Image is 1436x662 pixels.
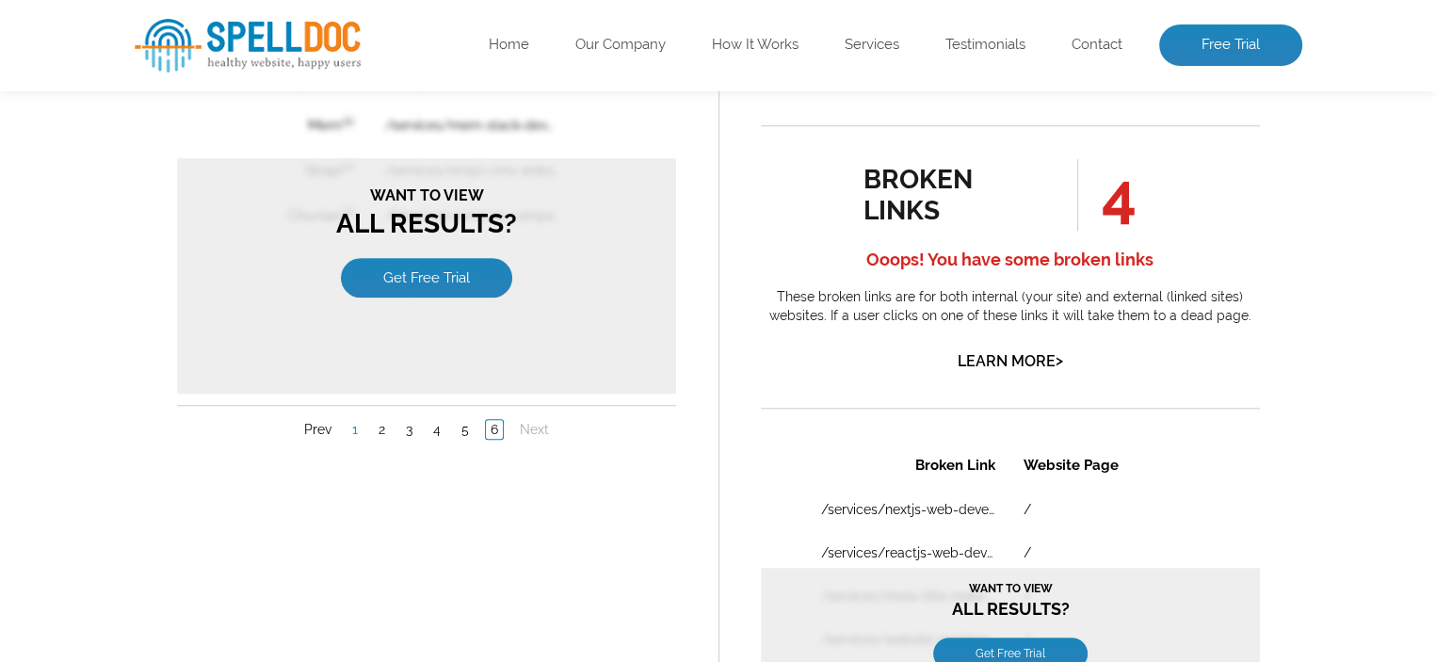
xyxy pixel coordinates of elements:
[1159,24,1302,66] a: Free Trial
[575,36,666,55] a: Our Company
[280,544,297,563] a: 5
[197,544,213,563] a: 2
[250,2,398,45] th: Website Page
[49,2,193,45] th: Error Word
[195,2,450,45] th: Website Page
[9,311,490,363] h3: All Results?
[240,265,257,285] a: 1
[761,288,1260,325] p: These broken links are for both internal (your site) and external (linked sites) websites. If a u...
[1056,347,1063,374] span: >
[958,352,1063,370] a: Learn More>
[1077,159,1137,231] span: 4
[9,140,490,177] h3: All Results?
[60,104,234,119] a: /services/reactjs-web-development/
[263,104,270,119] a: /
[60,60,234,75] a: /services/nextjs-web-development/
[712,36,799,55] a: How It Works
[945,36,1025,55] a: Testimonials
[9,311,490,329] span: Want to view
[863,164,1034,226] div: broken links
[308,543,327,564] a: 6
[122,544,159,563] a: Prev
[489,36,529,55] a: Home
[263,60,270,75] a: /
[224,544,240,563] a: 3
[845,36,899,55] a: Services
[172,196,327,228] a: Get Free Trial
[2,2,248,45] th: Broken Link
[9,140,490,153] span: Want to view
[1072,36,1122,55] a: Contact
[251,544,268,563] a: 4
[761,245,1260,275] h4: Ooops! You have some broken links
[170,544,186,563] a: 1
[135,19,361,73] img: SpellDoc
[164,382,335,422] a: Get Free Trial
